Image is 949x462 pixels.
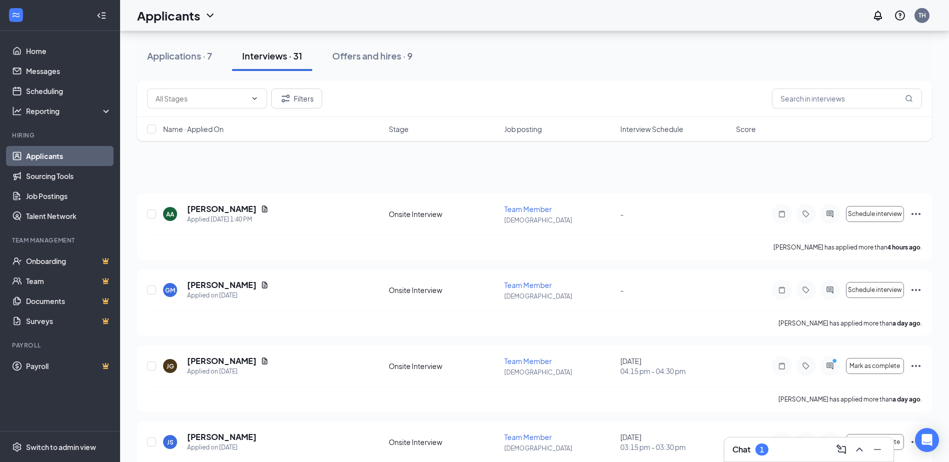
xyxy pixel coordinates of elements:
[846,206,904,222] button: Schedule interview
[851,441,867,457] button: ChevronUp
[167,438,174,446] div: JS
[26,442,96,452] div: Switch to admin view
[251,94,259,102] svg: ChevronDown
[772,88,922,108] input: Search in interviews
[26,206,112,226] a: Talent Network
[910,360,922,372] svg: Ellipses
[915,428,939,452] div: Open Intercom Messenger
[504,280,552,289] span: Team Member
[846,358,904,374] button: Mark as complete
[846,282,904,298] button: Schedule interview
[11,10,21,20] svg: WorkstreamLogo
[848,210,902,217] span: Schedule interview
[918,11,926,19] div: TH
[760,445,764,454] div: 1
[389,124,409,134] span: Stage
[187,366,269,376] div: Applied on [DATE]
[824,362,836,370] svg: ActiveChat
[910,208,922,220] svg: Ellipses
[187,279,257,290] h5: [PERSON_NAME]
[504,356,552,365] span: Team Member
[853,443,865,455] svg: ChevronUp
[620,285,624,294] span: -
[849,362,900,369] span: Mark as complete
[26,166,112,186] a: Sourcing Tools
[504,204,552,213] span: Team Member
[910,284,922,296] svg: Ellipses
[26,186,112,206] a: Job Postings
[833,441,849,457] button: ComposeMessage
[12,442,22,452] svg: Settings
[905,94,913,102] svg: MagnifyingGlass
[620,442,730,452] span: 03:15 pm - 03:30 pm
[261,281,269,289] svg: Document
[910,436,922,448] svg: Ellipses
[389,437,498,447] div: Onsite Interview
[261,357,269,365] svg: Document
[165,286,175,294] div: GM
[242,49,302,62] div: Interviews · 31
[389,209,498,219] div: Onsite Interview
[187,431,257,442] h5: [PERSON_NAME]
[389,361,498,371] div: Onsite Interview
[187,203,257,214] h5: [PERSON_NAME]
[800,210,812,218] svg: Tag
[97,10,107,20] svg: Collapse
[504,216,614,224] p: [DEMOGRAPHIC_DATA]
[778,319,922,327] p: [PERSON_NAME] has applied more than .
[887,243,920,251] b: 4 hours ago
[26,106,112,116] div: Reporting
[732,444,750,455] h3: Chat
[773,243,922,251] p: [PERSON_NAME] has applied more than .
[187,214,269,224] div: Applied [DATE] 1:40 PM
[892,395,920,403] b: a day ago
[147,49,212,62] div: Applications · 7
[776,362,788,370] svg: Note
[869,441,885,457] button: Minimize
[620,124,683,134] span: Interview Schedule
[892,319,920,327] b: a day ago
[26,81,112,101] a: Scheduling
[261,205,269,213] svg: Document
[166,210,174,218] div: AA
[26,271,112,291] a: TeamCrown
[12,131,110,139] div: Hiring
[26,41,112,61] a: Home
[848,286,902,293] span: Schedule interview
[504,432,552,441] span: Team Member
[280,92,292,104] svg: Filter
[835,443,847,455] svg: ComposeMessage
[137,7,200,24] h1: Applicants
[26,61,112,81] a: Messages
[156,93,247,104] input: All Stages
[830,358,842,366] svg: PrimaryDot
[12,236,110,244] div: Team Management
[26,146,112,166] a: Applicants
[163,124,224,134] span: Name · Applied On
[872,9,884,21] svg: Notifications
[824,210,836,218] svg: ActiveChat
[620,209,624,218] span: -
[846,434,904,450] button: Mark as complete
[167,362,174,370] div: JG
[12,341,110,349] div: Payroll
[332,49,413,62] div: Offers and hires · 9
[271,88,322,108] button: Filter Filters
[389,285,498,295] div: Onsite Interview
[778,395,922,403] p: [PERSON_NAME] has applied more than .
[776,210,788,218] svg: Note
[187,290,269,300] div: Applied on [DATE]
[26,356,112,376] a: PayrollCrown
[620,366,730,376] span: 04:15 pm - 04:30 pm
[204,9,216,21] svg: ChevronDown
[824,286,836,294] svg: ActiveChat
[504,368,614,376] p: [DEMOGRAPHIC_DATA]
[776,286,788,294] svg: Note
[871,443,883,455] svg: Minimize
[26,311,112,331] a: SurveysCrown
[26,291,112,311] a: DocumentsCrown
[620,432,730,452] div: [DATE]
[736,124,756,134] span: Score
[187,442,257,452] div: Applied on [DATE]
[800,362,812,370] svg: Tag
